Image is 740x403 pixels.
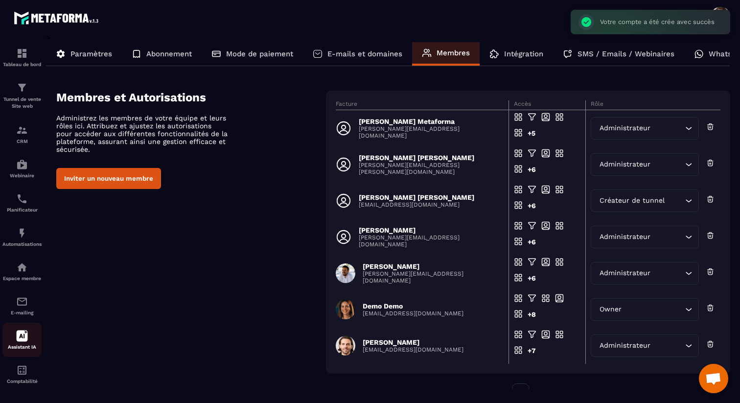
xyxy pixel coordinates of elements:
[359,226,503,234] p: [PERSON_NAME]
[359,193,474,201] p: [PERSON_NAME] [PERSON_NAME]
[500,388,509,397] img: prev
[16,82,28,94] img: formation
[14,9,102,27] img: logo
[591,262,698,284] div: Search for option
[359,125,503,139] p: [PERSON_NAME][EMAIL_ADDRESS][DOMAIN_NAME]
[2,344,42,350] p: Assistant IA
[597,304,624,315] span: Owner
[591,117,698,140] div: Search for option
[336,100,509,110] th: Facture
[2,310,42,315] p: E-mailing
[597,232,652,242] span: Administrateur
[363,338,463,346] p: [PERSON_NAME]
[528,346,536,361] div: +7
[624,304,682,315] input: Search for option
[597,123,652,134] span: Administrateur
[2,241,42,247] p: Automatisations
[359,201,474,208] p: [EMAIL_ADDRESS][DOMAIN_NAME]
[359,162,503,175] p: [PERSON_NAME][EMAIL_ADDRESS][PERSON_NAME][DOMAIN_NAME]
[548,388,556,397] img: next
[363,262,503,270] p: [PERSON_NAME]
[56,168,161,189] button: Inviter un nouveau membre
[512,383,529,402] p: 01
[327,49,402,58] p: E-mails et domaines
[363,302,463,310] p: Demo Demo
[363,270,503,284] p: [PERSON_NAME][EMAIL_ADDRESS][DOMAIN_NAME]
[528,128,536,144] div: +5
[2,207,42,213] p: Planificateur
[16,124,28,136] img: formation
[597,159,652,170] span: Administrateur
[2,254,42,288] a: automationsautomationsEspace membre
[2,151,42,186] a: automationsautomationsWebinaire
[667,195,682,206] input: Search for option
[56,114,228,153] p: Administrez les membres de votre équipe et leurs rôles ici. Attribuez et ajustez les autorisation...
[2,357,42,391] a: accountantaccountantComptabilité
[2,74,42,117] a: formationformationTunnel de vente Site web
[2,379,42,384] p: Comptabilité
[359,154,503,162] p: [PERSON_NAME] [PERSON_NAME]
[597,340,652,351] span: Administrateur
[504,49,543,58] p: Intégration
[652,340,682,351] input: Search for option
[578,49,674,58] p: SMS / Emails / Webinaires
[591,153,698,176] div: Search for option
[226,49,293,58] p: Mode de paiement
[528,201,536,216] div: +6
[2,220,42,254] a: automationsautomationsAutomatisations
[591,334,698,357] div: Search for option
[16,193,28,205] img: scheduler
[16,261,28,273] img: automations
[2,323,42,357] a: Assistant IA
[363,346,463,353] p: [EMAIL_ADDRESS][DOMAIN_NAME]
[56,91,326,104] h4: Membres et Autorisations
[597,268,652,279] span: Administrateur
[591,298,698,321] div: Search for option
[591,226,698,248] div: Search for option
[16,47,28,59] img: formation
[2,62,42,67] p: Tableau de bord
[2,40,42,74] a: formationformationTableau de bord
[2,96,42,110] p: Tunnel de vente Site web
[652,123,682,134] input: Search for option
[16,364,28,376] img: accountant
[2,117,42,151] a: formationformationCRM
[652,159,682,170] input: Search for option
[16,296,28,308] img: email
[16,227,28,239] img: automations
[359,234,503,248] p: [PERSON_NAME][EMAIL_ADDRESS][DOMAIN_NAME]
[70,49,112,58] p: Paramètres
[591,190,698,212] div: Search for option
[359,118,503,125] p: [PERSON_NAME] Metaforma
[528,273,536,289] div: +6
[2,186,42,220] a: schedulerschedulerPlanificateur
[652,232,682,242] input: Search for option
[528,165,536,180] div: +6
[652,268,682,279] input: Search for option
[528,309,536,325] div: +8
[528,237,536,253] div: +6
[146,49,192,58] p: Abonnement
[560,388,569,397] img: next
[2,288,42,323] a: emailemailE-mailing
[2,173,42,178] p: Webinaire
[16,159,28,170] img: automations
[532,389,544,397] p: de 1
[487,388,496,397] img: prev
[597,195,667,206] span: Créateur de tunnel
[2,276,42,281] p: Espace membre
[699,364,728,393] div: Ouvrir le chat
[509,100,586,110] th: Accès
[2,139,42,144] p: CRM
[586,100,720,110] th: Rôle
[363,310,463,317] p: [EMAIL_ADDRESS][DOMAIN_NAME]
[437,48,470,57] p: Membres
